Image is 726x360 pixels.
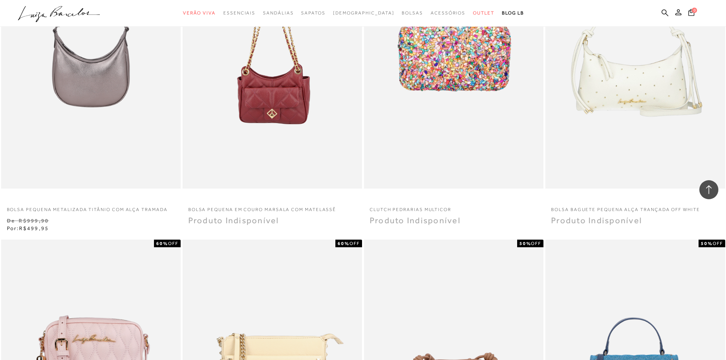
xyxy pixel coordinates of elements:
[713,241,723,246] span: OFF
[402,10,423,16] span: Bolsas
[431,6,465,20] a: categoryNavScreenReaderText
[502,10,524,16] span: BLOG LB
[333,6,394,20] a: noSubCategoriesText
[7,225,49,231] span: Por:
[338,241,349,246] strong: 60%
[19,225,49,231] span: R$499,95
[156,241,168,246] strong: 60%
[519,241,531,246] strong: 50%
[333,10,394,16] span: [DEMOGRAPHIC_DATA]
[223,6,255,20] a: categoryNavScreenReaderText
[686,8,697,19] button: 0
[263,10,293,16] span: Sandálias
[701,241,713,246] strong: 50%
[19,218,49,224] small: R$999,90
[168,241,178,246] span: OFF
[301,6,325,20] a: categoryNavScreenReaderText
[692,8,697,13] span: 0
[349,241,360,246] span: OFF
[402,6,423,20] a: categoryNavScreenReaderText
[431,10,465,16] span: Acessórios
[545,202,725,213] a: BOLSA BAGUETE PEQUENA ALÇA TRANÇADA OFF WHITE
[531,241,541,246] span: OFF
[1,202,181,213] a: BOLSA PEQUENA METALIZADA TITÂNIO COM ALÇA TRAMADA
[370,216,461,225] span: Produto Indisponível
[223,10,255,16] span: Essenciais
[188,216,279,225] span: Produto Indisponível
[364,202,543,213] a: CLUTCH PEDRARIAS MULTICOR
[301,10,325,16] span: Sapatos
[7,218,15,224] small: De
[263,6,293,20] a: categoryNavScreenReaderText
[473,6,494,20] a: categoryNavScreenReaderText
[551,216,642,225] span: Produto Indisponível
[473,10,494,16] span: Outlet
[183,202,362,213] a: BOLSA PEQUENA EM COURO MARSALA COM MATELASSÊ
[183,10,216,16] span: Verão Viva
[183,6,216,20] a: categoryNavScreenReaderText
[502,6,524,20] a: BLOG LB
